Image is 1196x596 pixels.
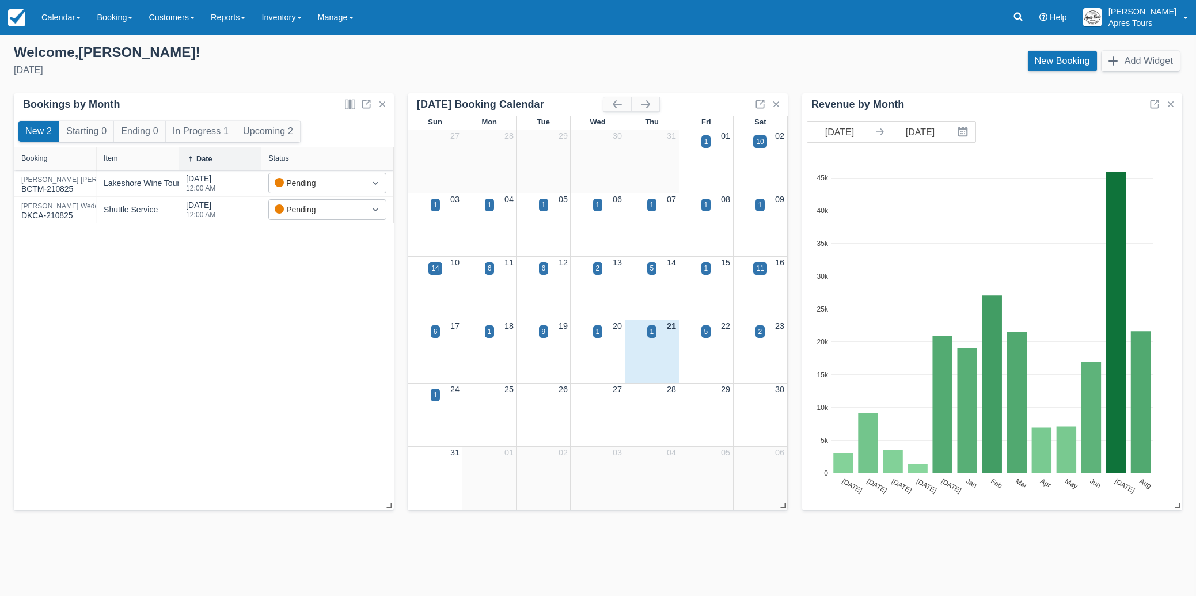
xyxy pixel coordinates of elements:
div: 9 [542,327,546,337]
a: 03 [613,448,622,457]
div: 1 [704,136,708,147]
a: 19 [559,321,568,331]
a: 20 [613,321,622,331]
span: Tue [537,117,550,126]
input: End Date [888,122,952,142]
div: BCTM-210825 [21,176,138,195]
a: 03 [450,195,460,204]
a: 10 [450,258,460,267]
div: 1 [650,200,654,210]
a: 02 [775,131,784,141]
a: 09 [775,195,784,204]
a: 04 [504,195,514,204]
div: 12:00 AM [186,185,215,192]
div: DKCA-210825 [21,203,130,222]
span: Dropdown icon [370,177,381,189]
a: 31 [450,448,460,457]
a: 31 [667,131,676,141]
a: 28 [667,385,676,394]
span: Fri [701,117,711,126]
a: 05 [559,195,568,204]
a: 21 [667,321,676,331]
div: Pending [275,203,359,216]
a: 14 [667,258,676,267]
div: 2 [758,327,762,337]
a: 27 [613,385,622,394]
div: Booking [21,154,48,162]
a: 01 [721,131,730,141]
a: 02 [559,448,568,457]
a: 12 [559,258,568,267]
button: Starting 0 [59,121,113,142]
span: Mon [481,117,497,126]
button: Add Widget [1102,51,1180,71]
div: 1 [650,327,654,337]
div: 1 [704,200,708,210]
div: 1 [434,200,438,210]
button: Interact with the calendar and add the check-in date for your trip. [952,122,975,142]
div: [PERSON_NAME] [PERSON_NAME] [21,176,138,183]
a: 18 [504,321,514,331]
button: Upcoming 2 [236,121,300,142]
div: 5 [650,263,654,274]
div: Date [196,155,212,163]
p: Apres Tours [1108,17,1176,29]
div: 1 [488,200,492,210]
div: [PERSON_NAME] Wedding Group [21,203,130,210]
a: 26 [559,385,568,394]
a: 04 [667,448,676,457]
div: Welcome , [PERSON_NAME] ! [14,44,589,61]
div: 1 [434,390,438,400]
input: Start Date [807,122,872,142]
div: Shuttle Service [104,204,158,216]
a: 06 [613,195,622,204]
a: [PERSON_NAME] [PERSON_NAME]BCTM-210825 [21,181,138,186]
a: 01 [504,448,514,457]
a: 24 [450,385,460,394]
button: In Progress 1 [166,121,236,142]
a: 16 [775,258,784,267]
a: New Booking [1028,51,1097,71]
div: Pending [275,177,359,189]
div: 1 [704,263,708,274]
div: 1 [596,327,600,337]
button: Ending 0 [114,121,165,142]
a: 07 [667,195,676,204]
a: 08 [721,195,730,204]
button: New 2 [18,121,59,142]
div: 1 [758,200,762,210]
a: 28 [504,131,514,141]
a: 17 [450,321,460,331]
span: Dropdown icon [370,204,381,215]
a: 29 [559,131,568,141]
div: Revenue by Month [811,98,904,111]
div: 14 [431,263,439,274]
a: 23 [775,321,784,331]
a: 30 [775,385,784,394]
img: checkfront-main-nav-mini-logo.png [8,9,25,26]
a: 11 [504,258,514,267]
div: Bookings by Month [23,98,120,111]
div: [DATE] Booking Calendar [417,98,603,111]
div: 6 [488,263,492,274]
div: 2 [596,263,600,274]
span: Sat [754,117,766,126]
span: Help [1050,13,1067,22]
div: 1 [488,327,492,337]
span: Sun [428,117,442,126]
a: 25 [504,385,514,394]
a: [PERSON_NAME] Wedding GroupDKCA-210825 [21,207,130,212]
span: Thu [645,117,659,126]
div: Item [104,154,118,162]
a: 30 [613,131,622,141]
div: [DATE] [186,199,215,225]
a: 15 [721,258,730,267]
span: Wed [590,117,605,126]
div: 6 [542,263,546,274]
div: Lakeshore Wine Tour (min. 4 guests) [104,177,236,189]
div: 6 [434,327,438,337]
a: 05 [721,448,730,457]
i: Help [1039,13,1047,21]
a: 06 [775,448,784,457]
a: 27 [450,131,460,141]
